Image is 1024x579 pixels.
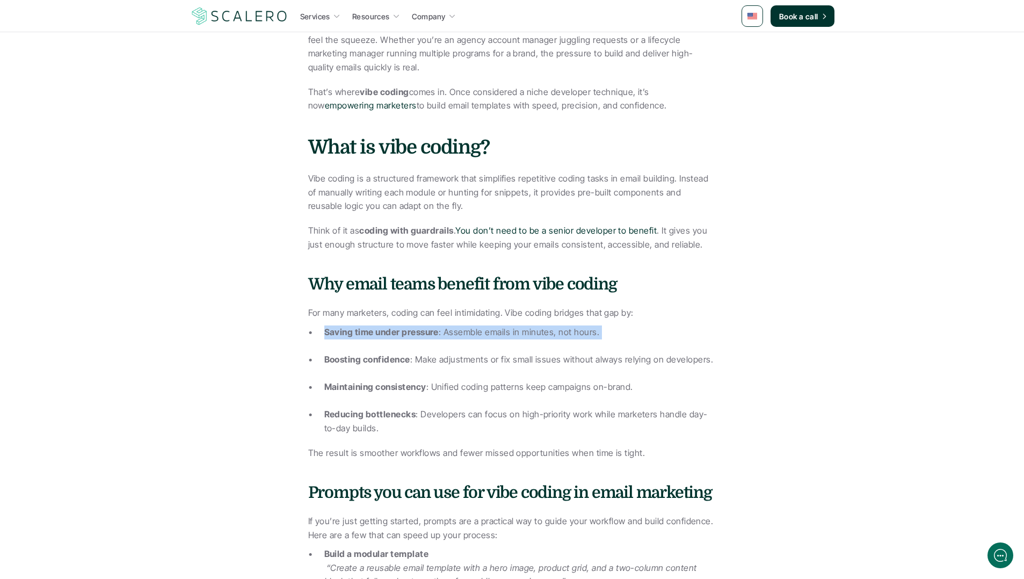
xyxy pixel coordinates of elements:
[308,224,716,251] p: Think of it as . . It gives you just enough structure to move faster while keeping your emails co...
[17,142,198,164] button: New conversation
[324,548,429,559] strong: Build a modular template
[308,172,716,213] p: Vibe coding is a structured framework that simplifies repetitive coding tasks in email building. ...
[987,542,1013,568] iframe: gist-messenger-bubble-iframe
[324,408,716,435] p: : Developers can focus on high-priority work while marketers handle day-to-day builds.
[324,354,410,365] strong: Boosting confidence
[360,86,409,97] strong: vibe coding
[324,380,716,408] p: : Unified coding patterns keep campaigns on-brand.
[308,136,490,158] strong: What is vibe coding?
[90,375,136,382] span: We run on Gist
[324,409,416,419] strong: Reducing bottlenecks
[455,225,657,236] a: You don’t need to be a senior developer to benefit
[324,353,716,380] p: : Make adjustments or fix small issues without always relying on developers.
[190,6,289,26] img: Scalero company logo
[308,19,716,74] p: When inboxes are crowded and deadlines stack up, even the most skilled lifecycle marketing teams ...
[779,11,818,22] p: Book a call
[308,275,617,293] strong: Why email teams benefit from vibe coding
[359,225,454,236] strong: coding with guardrails
[325,100,417,111] a: empowering marketers
[308,306,716,320] p: For many marketers, coding can feel intimidating. Vibe coding bridges that gap by:
[352,11,390,22] p: Resources
[412,11,446,22] p: Company
[308,85,716,113] p: That’s where comes in. Once considered a niche developer technique, it’s now to build email templ...
[308,483,712,502] strong: Prompts you can use for vibe coding in email marketing
[16,52,199,69] h1: Hi! Welcome to Scalero.
[308,446,716,460] p: The result is smoother workflows and fewer missed opportunities when time is tight.
[69,149,129,157] span: New conversation
[16,71,199,123] h2: Let us know if we can help with lifecycle marketing.
[324,381,426,392] strong: Maintaining consistency
[300,11,330,22] p: Services
[771,5,834,27] a: Book a call
[324,325,716,353] p: : Assemble emails in minutes, not hours.
[324,327,439,337] strong: Saving time under pressure
[308,515,716,542] p: If you’re just getting started, prompts are a practical way to guide your workflow and build conf...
